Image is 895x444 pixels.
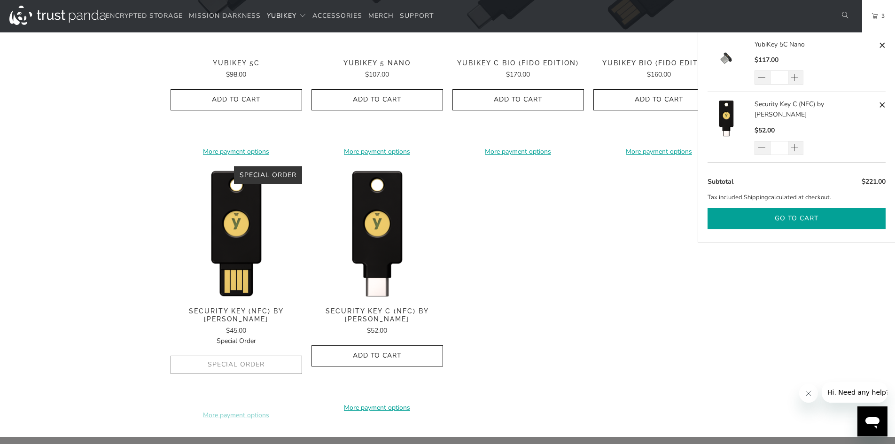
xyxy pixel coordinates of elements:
[462,96,574,104] span: Add to Cart
[452,59,584,80] a: YubiKey C Bio (FIDO Edition) $170.00
[708,99,755,155] a: Security Key C (NFC) by Yubico
[311,166,443,298] img: Security Key C (NFC) by Yubico - Trust Panda
[822,382,887,403] iframe: Message from company
[226,70,246,79] span: $98.00
[708,193,886,203] p: Tax included. calculated at checkout.
[708,39,745,77] img: YubiKey 5C Nano
[217,336,256,345] span: Special Order
[452,89,584,110] button: Add to Cart
[311,89,443,110] button: Add to Cart
[365,70,389,79] span: $107.00
[311,147,443,157] a: More payment options
[708,208,886,229] button: Go to cart
[755,99,876,120] a: Security Key C (NFC) by [PERSON_NAME]
[506,70,530,79] span: $170.00
[755,126,775,135] span: $52.00
[878,11,885,21] span: 3
[593,147,725,157] a: More payment options
[311,166,443,298] a: Security Key C (NFC) by Yubico - Trust Panda Security Key C (NFC) by Yubico - Trust Panda
[311,307,443,323] span: Security Key C (NFC) by [PERSON_NAME]
[367,326,387,335] span: $52.00
[189,11,261,20] span: Mission Darkness
[106,5,183,27] a: Encrypted Storage
[755,55,778,64] span: $117.00
[311,403,443,413] a: More payment options
[171,307,302,346] a: Security Key (NFC) by [PERSON_NAME] $45.00Special Order
[171,166,302,298] a: Security Key (NFC) by Yubico - Trust Panda Security Key (NFC) by Yubico - Trust Panda
[106,11,183,20] span: Encrypted Storage
[171,59,302,67] span: YubiKey 5C
[312,5,362,27] a: Accessories
[603,96,715,104] span: Add to Cart
[6,7,68,14] span: Hi. Need any help?
[171,89,302,110] button: Add to Cart
[9,6,106,25] img: Trust Panda Australia
[708,99,745,137] img: Security Key C (NFC) by Yubico
[744,193,768,203] a: Shipping
[312,11,362,20] span: Accessories
[593,59,725,67] span: YubiKey Bio (FIDO Edition)
[799,384,818,403] iframe: Close message
[311,307,443,336] a: Security Key C (NFC) by [PERSON_NAME] $52.00
[171,59,302,80] a: YubiKey 5C $98.00
[226,326,246,335] span: $45.00
[171,307,302,323] span: Security Key (NFC) by [PERSON_NAME]
[708,39,755,85] a: YubiKey 5C Nano
[189,5,261,27] a: Mission Darkness
[647,70,671,79] span: $160.00
[452,147,584,157] a: More payment options
[267,11,296,20] span: YubiKey
[368,5,394,27] a: Merch
[755,39,876,50] a: YubiKey 5C Nano
[857,406,887,436] iframe: Button to launch messaging window
[171,166,302,298] img: Security Key (NFC) by Yubico - Trust Panda
[311,59,443,67] span: YubiKey 5 Nano
[321,96,433,104] span: Add to Cart
[400,11,434,20] span: Support
[708,177,733,186] span: Subtotal
[321,352,433,360] span: Add to Cart
[106,5,434,27] nav: Translation missing: en.navigation.header.main_nav
[180,96,292,104] span: Add to Cart
[593,89,725,110] button: Add to Cart
[400,5,434,27] a: Support
[368,11,394,20] span: Merch
[593,59,725,80] a: YubiKey Bio (FIDO Edition) $160.00
[452,59,584,67] span: YubiKey C Bio (FIDO Edition)
[311,345,443,366] button: Add to Cart
[267,5,306,27] summary: YubiKey
[240,171,296,179] span: Special Order
[311,59,443,80] a: YubiKey 5 Nano $107.00
[862,177,886,186] span: $221.00
[171,147,302,157] a: More payment options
